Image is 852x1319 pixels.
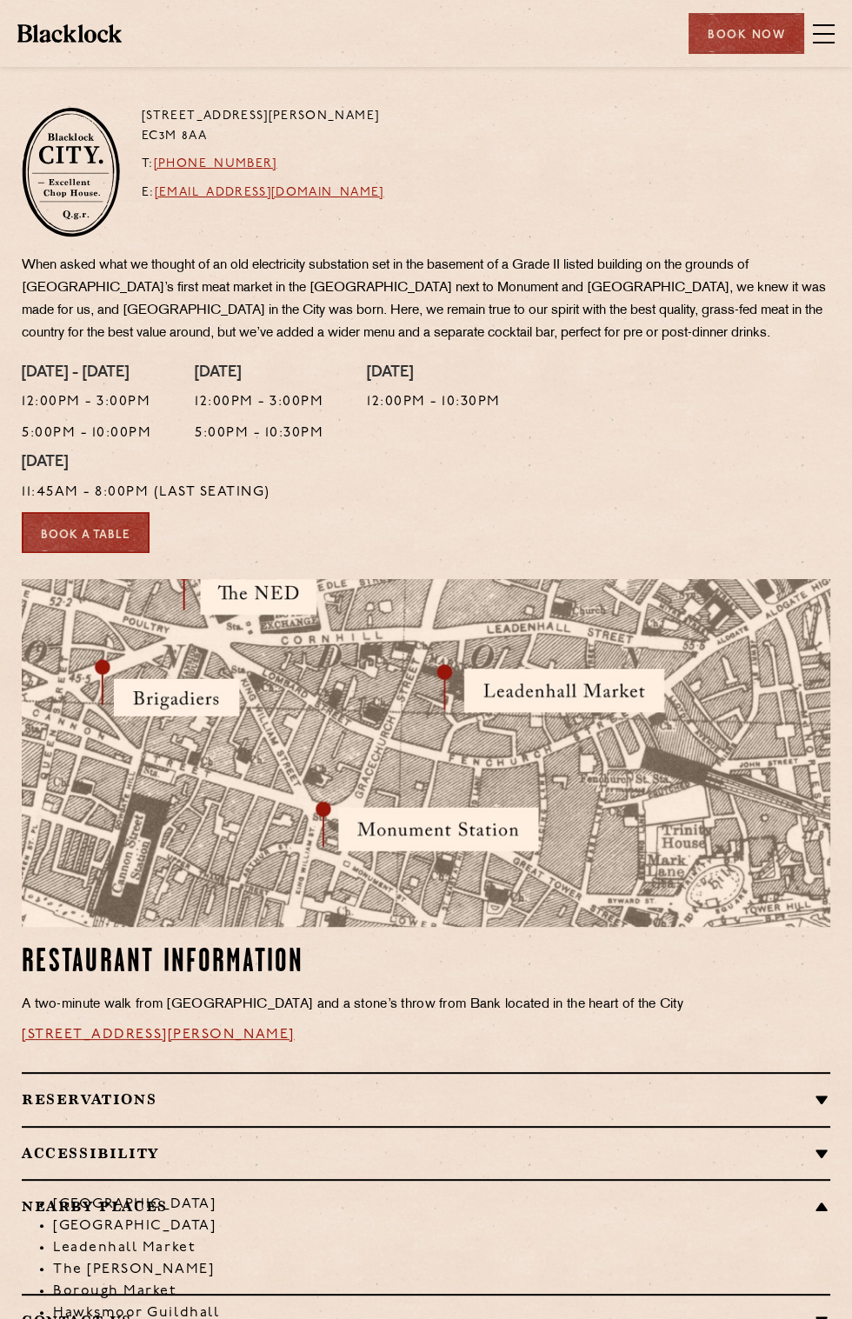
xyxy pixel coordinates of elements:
h2: Restaurant Information [22,946,507,981]
p: 12:00pm - 10:30pm [367,391,501,414]
li: The [PERSON_NAME] [53,1259,830,1281]
h4: [DATE] - [DATE] [22,364,151,383]
h2: Nearby Places [22,1198,830,1215]
a: [EMAIL_ADDRESS][DOMAIN_NAME] [155,186,384,199]
p: A two-minute walk from [GEOGRAPHIC_DATA] and a stone’s throw from Bank located in the heart of th... [22,994,830,1016]
p: T: [142,155,384,175]
li: [GEOGRAPHIC_DATA] [53,1194,830,1216]
p: 12:00pm - 3:00pm [195,391,323,414]
h4: [DATE] [195,364,323,383]
p: 12:00pm - 3:00pm [22,391,151,414]
li: [GEOGRAPHIC_DATA] [53,1216,830,1237]
img: BL_Textured_Logo-footer-cropped.svg [17,24,122,42]
p: 5:00pm - 10:00pm [22,423,151,445]
p: When asked what we thought of an old electricity substation set in the basement of a Grade II lis... [22,255,830,345]
img: svg%3E [748,614,852,962]
img: City-stamp-default.svg [22,107,120,237]
div: Book Now [689,13,804,54]
p: 5:00pm - 10:30pm [195,423,323,445]
li: Leadenhall Market [53,1237,830,1259]
h4: [DATE] [367,364,501,383]
h2: Reservations [22,1091,830,1108]
p: [STREET_ADDRESS][PERSON_NAME] EC3M 8AA [142,107,384,146]
img: city-restaurant-nearby-places-map.jpg [22,579,830,927]
h4: [DATE] [22,454,270,473]
p: 11:45am - 8:00pm (Last Seating) [22,482,270,504]
li: Borough Market [53,1281,830,1302]
a: [PHONE_NUMBER] [154,157,277,170]
p: E: [142,183,384,203]
a: Book a Table [22,512,150,553]
h2: Accessibility [22,1145,830,1162]
a: [STREET_ADDRESS][PERSON_NAME] [22,1028,295,1042]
